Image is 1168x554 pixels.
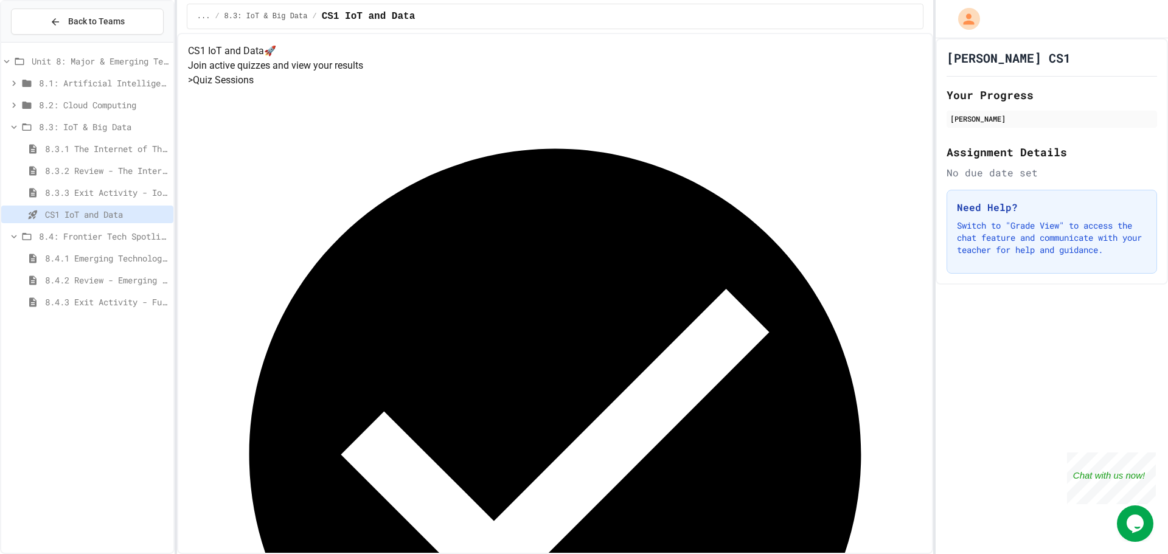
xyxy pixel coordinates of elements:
h3: Need Help? [957,200,1147,215]
h4: CS1 IoT and Data 🚀 [188,44,922,58]
h5: > Quiz Sessions [188,73,922,88]
span: 8.3: IoT & Big Data [39,120,169,133]
div: No due date set [947,165,1157,180]
div: [PERSON_NAME] [950,113,1153,124]
span: 8.3.2 Review - The Internet of Things and Big Data [45,164,169,177]
span: 8.4.2 Review - Emerging Technologies: Shaping Our Digital Future [45,274,169,286]
span: 8.3.1 The Internet of Things and Big Data: Our Connected Digital World [45,142,169,155]
h2: Your Progress [947,86,1157,103]
span: 8.3.3 Exit Activity - IoT Data Detective Challenge [45,186,169,199]
button: Back to Teams [11,9,164,35]
span: Back to Teams [68,15,125,28]
span: 8.4: Frontier Tech Spotlight [39,230,169,243]
span: / [312,12,316,21]
iframe: chat widget [1067,452,1156,504]
iframe: chat widget [1117,505,1156,542]
span: / [215,12,219,21]
span: 8.2: Cloud Computing [39,99,169,111]
span: 8.3: IoT & Big Data [224,12,308,21]
span: ... [197,12,210,21]
span: 8.1: Artificial Intelligence Basics [39,77,169,89]
div: My Account [945,5,983,33]
p: Switch to "Grade View" to access the chat feature and communicate with your teacher for help and ... [957,220,1147,256]
span: CS1 IoT and Data [322,9,415,24]
span: Unit 8: Major & Emerging Technologies [32,55,169,68]
h2: Assignment Details [947,144,1157,161]
h1: [PERSON_NAME] CS1 [947,49,1071,66]
p: Join active quizzes and view your results [188,58,922,73]
span: 8.4.1 Emerging Technologies: Shaping Our Digital Future [45,252,169,265]
span: CS1 IoT and Data [45,208,169,221]
span: 8.4.3 Exit Activity - Future Tech Challenge [45,296,169,308]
